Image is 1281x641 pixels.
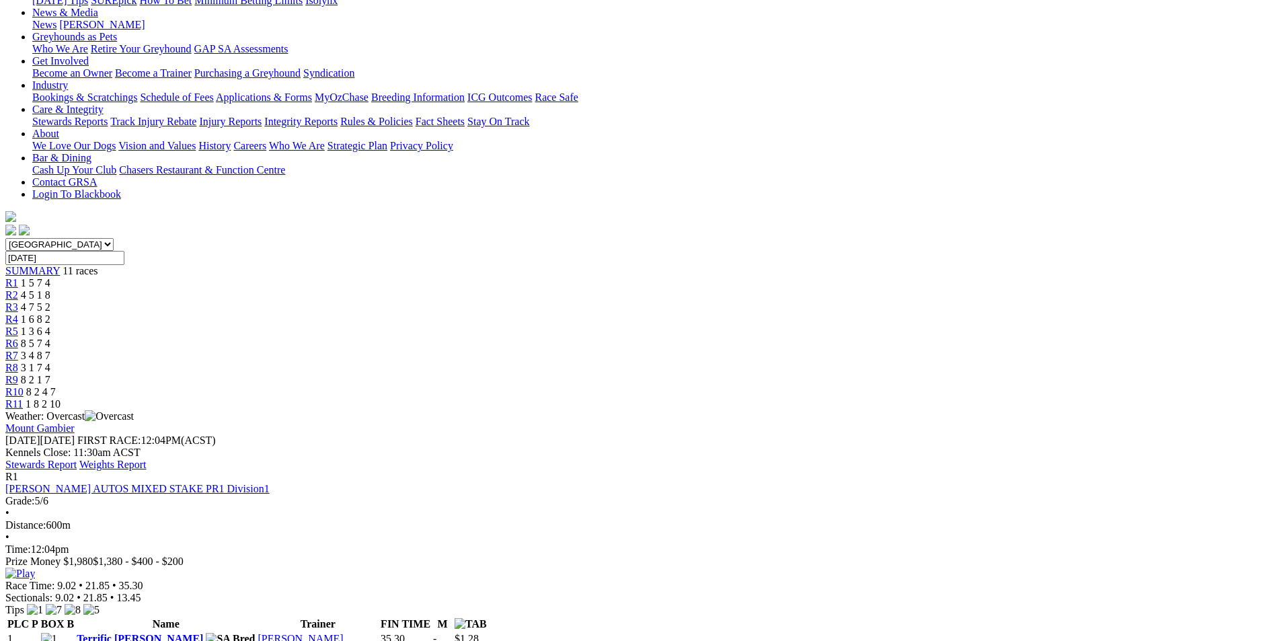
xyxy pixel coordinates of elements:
[5,374,18,385] a: R9
[5,592,52,603] span: Sectionals:
[119,580,143,591] span: 35.30
[79,459,147,470] a: Weights Report
[55,592,74,603] span: 9.02
[32,164,116,176] a: Cash Up Your Club
[63,265,98,276] span: 11 races
[32,67,112,79] a: Become an Owner
[5,435,75,446] span: [DATE]
[5,386,24,398] a: R10
[233,140,266,151] a: Careers
[41,618,65,630] span: BOX
[198,140,231,151] a: History
[110,116,196,127] a: Track Injury Rebate
[5,326,18,337] a: R5
[116,592,141,603] span: 13.45
[32,7,98,18] a: News & Media
[194,67,301,79] a: Purchasing a Greyhound
[5,338,18,349] span: R6
[5,543,1276,556] div: 12:04pm
[118,140,196,151] a: Vision and Values
[32,152,91,163] a: Bar & Dining
[371,91,465,103] a: Breeding Information
[327,140,387,151] a: Strategic Plan
[32,116,1276,128] div: Care & Integrity
[93,556,184,567] span: $1,380 - $400 - $200
[5,225,16,235] img: facebook.svg
[76,617,256,631] th: Name
[380,617,431,631] th: FIN TIME
[32,128,59,139] a: About
[21,277,50,289] span: 1 5 7 4
[140,91,213,103] a: Schedule of Fees
[432,617,453,631] th: M
[83,604,100,616] img: 5
[467,91,532,103] a: ICG Outcomes
[5,604,24,615] span: Tips
[264,116,338,127] a: Integrity Reports
[57,580,76,591] span: 9.02
[5,519,46,531] span: Distance:
[65,604,81,616] img: 8
[5,580,54,591] span: Race Time:
[194,43,288,54] a: GAP SA Assessments
[32,79,68,91] a: Industry
[32,188,121,200] a: Login To Blackbook
[5,435,40,446] span: [DATE]
[5,362,18,373] a: R8
[32,43,1276,55] div: Greyhounds as Pets
[5,313,18,325] span: R4
[32,164,1276,176] div: Bar & Dining
[5,568,35,580] img: Play
[32,91,137,103] a: Bookings & Scratchings
[26,398,61,410] span: 1 8 2 10
[77,435,216,446] span: 12:04PM(ACST)
[32,91,1276,104] div: Industry
[416,116,465,127] a: Fact Sheets
[32,43,88,54] a: Who We Are
[79,580,83,591] span: •
[32,104,104,115] a: Care & Integrity
[5,211,16,222] img: logo-grsa-white.png
[110,592,114,603] span: •
[119,164,285,176] a: Chasers Restaurant & Function Centre
[32,140,1276,152] div: About
[5,398,23,410] a: R11
[5,301,18,313] a: R3
[5,289,18,301] span: R2
[21,313,50,325] span: 1 6 8 2
[5,507,9,519] span: •
[5,277,18,289] a: R1
[5,495,1276,507] div: 5/6
[5,471,18,482] span: R1
[21,362,50,373] span: 3 1 7 4
[32,31,117,42] a: Greyhounds as Pets
[67,618,74,630] span: B
[21,350,50,361] span: 3 4 8 7
[455,618,487,630] img: TAB
[535,91,578,103] a: Race Safe
[5,459,77,470] a: Stewards Report
[5,251,124,265] input: Select date
[5,422,75,434] a: Mount Gambier
[5,556,1276,568] div: Prize Money $1,980
[115,67,192,79] a: Become a Trainer
[5,350,18,361] span: R7
[19,225,30,235] img: twitter.svg
[5,483,270,494] a: [PERSON_NAME] AUTOS MIXED STAKE PR1 Division1
[269,140,325,151] a: Who We Are
[5,531,9,543] span: •
[5,543,31,555] span: Time:
[32,116,108,127] a: Stewards Reports
[112,580,116,591] span: •
[21,374,50,385] span: 8 2 1 7
[32,176,97,188] a: Contact GRSA
[216,91,312,103] a: Applications & Forms
[303,67,354,79] a: Syndication
[85,410,134,422] img: Overcast
[467,116,529,127] a: Stay On Track
[21,289,50,301] span: 4 5 1 8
